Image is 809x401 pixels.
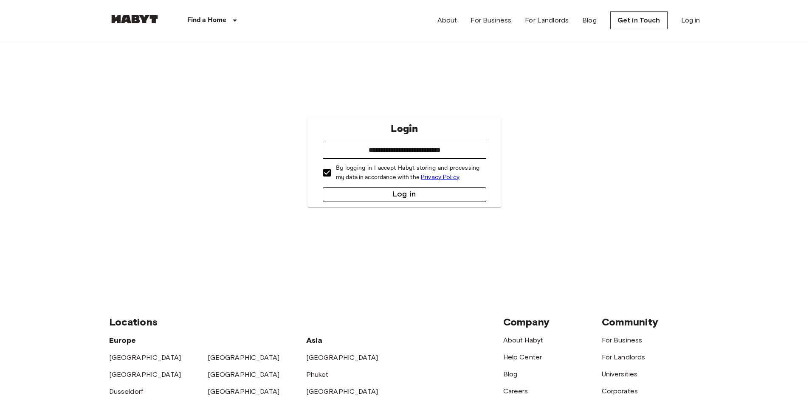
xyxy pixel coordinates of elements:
[471,15,511,25] a: For Business
[582,15,597,25] a: Blog
[208,370,280,379] a: [GEOGRAPHIC_DATA]
[109,387,144,395] a: Dusseldorf
[602,387,638,395] a: Corporates
[503,387,528,395] a: Careers
[109,353,181,362] a: [GEOGRAPHIC_DATA]
[306,353,378,362] a: [GEOGRAPHIC_DATA]
[306,336,323,345] span: Asia
[602,353,646,361] a: For Landlords
[503,336,544,344] a: About Habyt
[323,187,486,202] button: Log in
[503,353,542,361] a: Help Center
[336,164,479,182] p: By logging in I accept Habyt storing and processing my data in accordance with the
[391,121,418,137] p: Login
[306,387,378,395] a: [GEOGRAPHIC_DATA]
[437,15,457,25] a: About
[109,316,158,328] span: Locations
[610,11,668,29] a: Get in Touch
[421,174,459,181] a: Privacy Policy
[109,370,181,379] a: [GEOGRAPHIC_DATA]
[602,336,643,344] a: For Business
[306,370,329,379] a: Phuket
[602,370,638,378] a: Universities
[681,15,700,25] a: Log in
[208,353,280,362] a: [GEOGRAPHIC_DATA]
[187,15,227,25] p: Find a Home
[503,316,550,328] span: Company
[602,316,658,328] span: Community
[109,15,160,23] img: Habyt
[525,15,569,25] a: For Landlords
[208,387,280,395] a: [GEOGRAPHIC_DATA]
[109,336,136,345] span: Europe
[503,370,518,378] a: Blog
